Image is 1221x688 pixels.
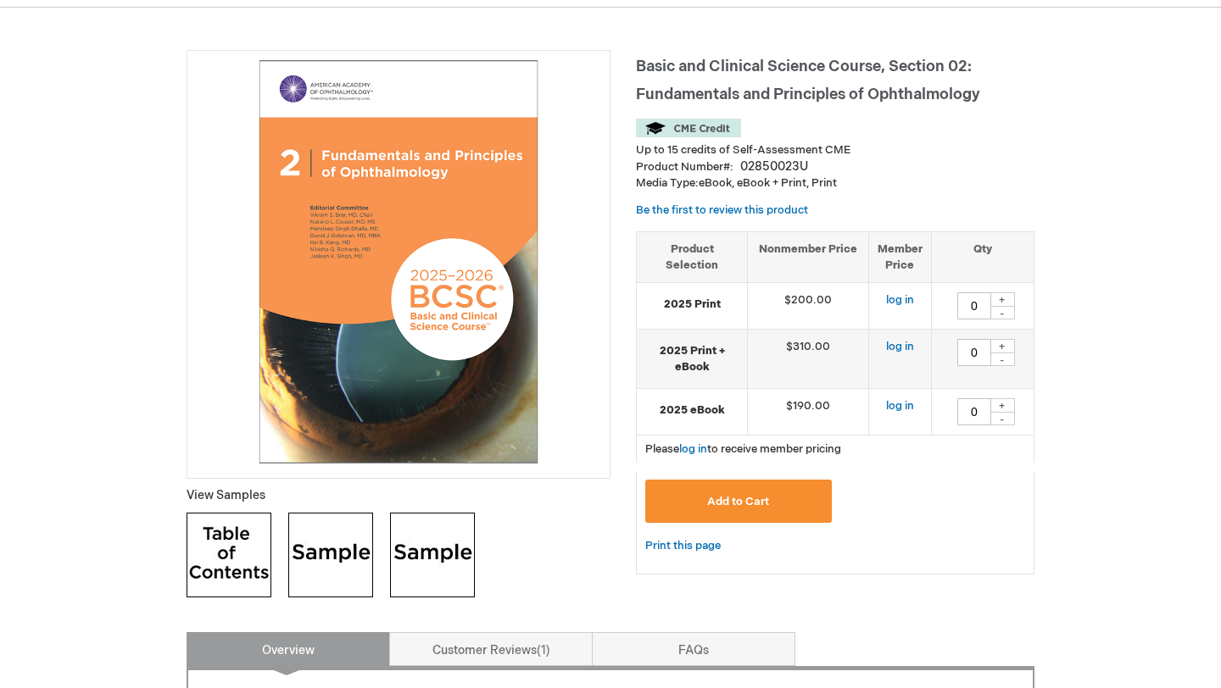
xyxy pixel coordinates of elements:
span: Basic and Clinical Science Course, Section 02: Fundamentals and Principles of Ophthalmology [636,58,980,103]
div: 02850023U [740,158,808,175]
p: View Samples [187,487,610,504]
span: Add to Cart [707,495,769,508]
td: $310.00 [748,330,869,389]
img: CME Credit [636,119,741,137]
span: 1 [537,643,550,657]
img: Basic and Clinical Science Course, Section 02: Fundamentals and Principles of Ophthalmology [196,59,601,464]
div: + [990,292,1015,307]
strong: 2025 Print + eBook [645,343,739,375]
a: FAQs [592,632,795,666]
strong: 2025 Print [645,297,739,313]
img: Click to view [390,513,475,597]
div: + [990,339,1015,353]
a: log in [886,399,914,413]
a: Print this page [645,535,721,557]
a: Customer Reviews1 [389,632,593,666]
th: Qty [931,232,1034,283]
input: Qty [957,339,991,366]
strong: 2025 eBook [645,402,739,419]
div: - [990,306,1015,319]
td: $190.00 [748,389,869,436]
button: Add to Cart [645,480,832,523]
strong: Media Type: [636,176,699,190]
input: Qty [957,398,991,425]
div: + [990,398,1015,413]
a: log in [679,442,707,456]
a: log in [886,293,914,307]
th: Member Price [868,232,931,283]
p: eBook, eBook + Print, Print [636,175,1034,191]
td: $200.00 [748,283,869,330]
div: - [990,352,1015,366]
div: - [990,412,1015,425]
li: Up to 15 credits of Self-Assessment CME [636,142,1034,158]
a: log in [886,340,914,353]
img: Click to view [187,513,271,597]
input: Qty [957,292,991,319]
img: Click to view [288,513,373,597]
strong: Product Number [636,160,733,174]
th: Product Selection [637,232,748,283]
th: Nonmember Price [748,232,869,283]
a: Overview [187,632,390,666]
a: Be the first to review this product [636,203,808,217]
span: Please to receive member pricing [645,442,841,456]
